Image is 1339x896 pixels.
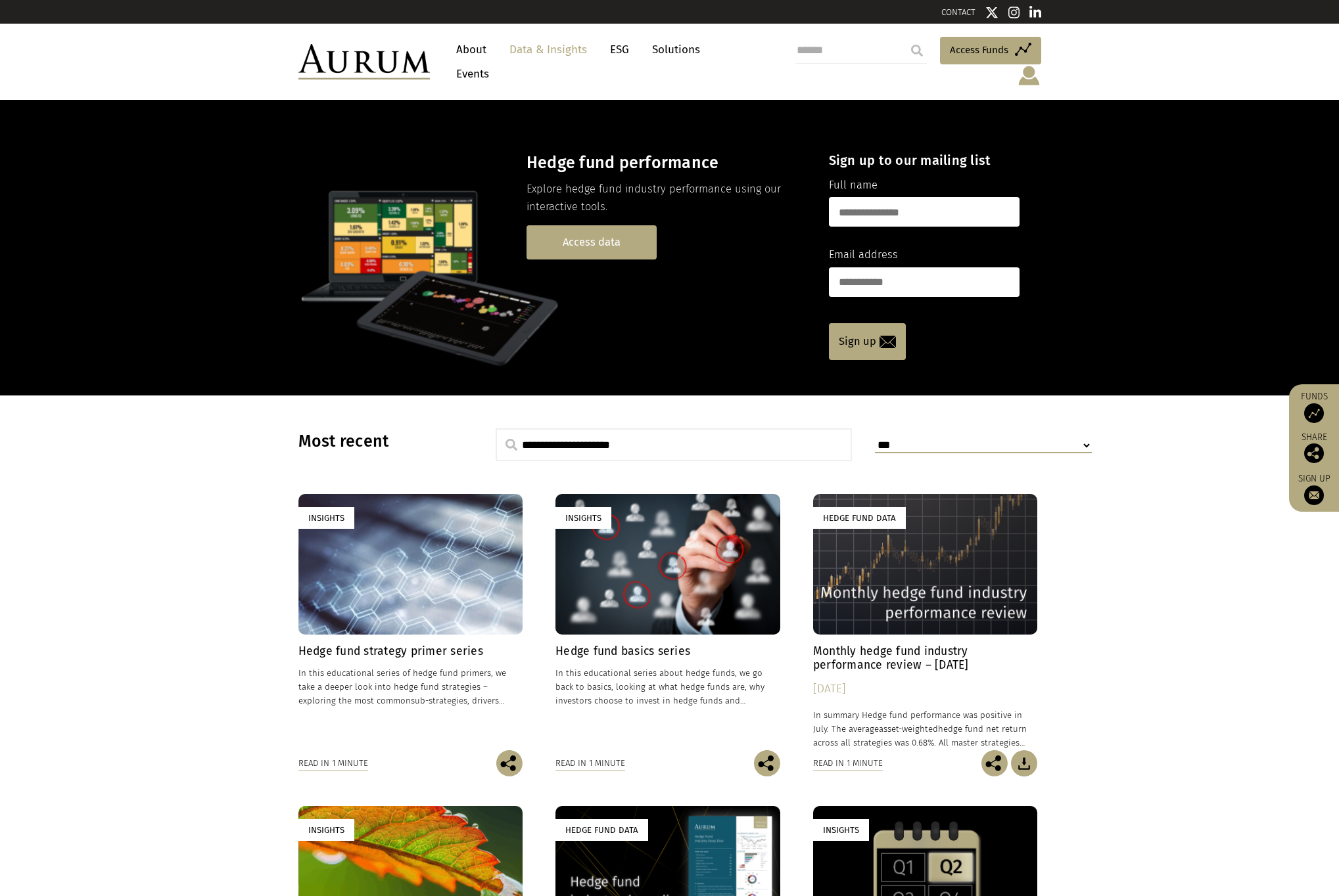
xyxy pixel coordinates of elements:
[1296,391,1332,423] a: Funds
[880,336,896,348] img: email-icon
[298,756,368,771] div: Read in 1 minute
[950,42,1008,58] span: Access Funds
[813,708,1038,750] p: In summary Hedge fund performance was positive in July. The average hedge fund net return across ...
[813,494,1038,750] a: Hedge Fund Data Monthly hedge fund industry performance review – [DATE] [DATE] In summary Hedge f...
[298,44,430,79] img: Aurum
[829,246,898,263] label: Email address
[298,507,354,529] div: Insights
[829,323,906,360] a: Sign up
[555,494,780,750] a: Insights Hedge fund basics series In this educational series about hedge funds, we go back to bas...
[829,152,1020,168] h4: Sign up to our mailing list
[1304,485,1324,505] img: Sign up to our newsletter
[646,37,707,62] a: Solutions
[503,37,594,62] a: Data & Insights
[1008,6,1020,19] img: Instagram icon
[1011,750,1037,776] img: Download Article
[555,507,611,529] div: Insights
[1029,6,1041,19] img: Linkedin icon
[505,439,517,451] img: search.svg
[981,750,1008,776] img: Share this post
[298,432,463,451] h3: Most recent
[496,750,523,776] img: Share this post
[411,696,467,706] span: sub-strategies
[1296,433,1332,463] div: Share
[813,507,906,529] div: Hedge Fund Data
[555,666,780,707] p: In this educational series about hedge funds, we go back to basics, looking at what hedge funds a...
[1017,64,1041,87] img: account-icon.svg
[298,666,523,707] p: In this educational series of hedge fund primers, we take a deeper look into hedge fund strategie...
[298,644,523,658] h4: Hedge fund strategy primer series
[829,177,878,194] label: Full name
[754,750,780,776] img: Share this post
[941,7,975,17] a: CONTACT
[603,37,636,62] a: ESG
[450,37,493,62] a: About
[555,819,648,841] div: Hedge Fund Data
[940,37,1041,64] a: Access Funds
[985,6,998,19] img: Twitter icon
[879,724,938,734] span: asset-weighted
[904,37,930,64] input: Submit
[527,225,657,259] a: Access data
[1296,473,1332,505] a: Sign up
[813,819,869,841] div: Insights
[813,644,1038,672] h4: Monthly hedge fund industry performance review – [DATE]
[555,756,625,771] div: Read in 1 minute
[527,181,806,215] p: Explore hedge fund industry performance using our interactive tools.
[813,680,1038,698] div: [DATE]
[527,153,806,173] h3: Hedge fund performance
[450,62,489,86] a: Events
[1304,443,1324,463] img: Share this post
[298,494,523,750] a: Insights Hedge fund strategy primer series In this educational series of hedge fund primers, we t...
[298,819,354,841] div: Insights
[813,756,883,771] div: Read in 1 minute
[1304,403,1324,423] img: Access Funds
[555,644,780,658] h4: Hedge fund basics series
